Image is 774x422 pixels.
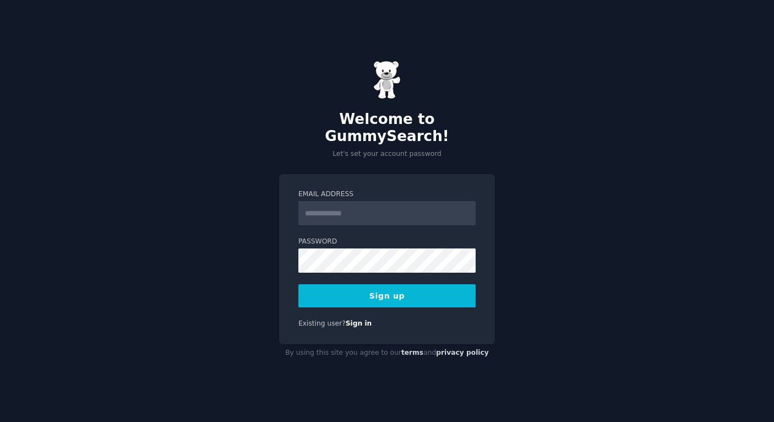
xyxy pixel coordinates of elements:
label: Email Address [298,190,476,199]
a: terms [401,349,423,356]
label: Password [298,237,476,247]
a: privacy policy [436,349,489,356]
h2: Welcome to GummySearch! [279,111,495,145]
div: By using this site you agree to our and [279,344,495,362]
button: Sign up [298,284,476,307]
span: Existing user? [298,320,346,327]
p: Let's set your account password [279,149,495,159]
img: Gummy Bear [373,61,401,99]
a: Sign in [346,320,372,327]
